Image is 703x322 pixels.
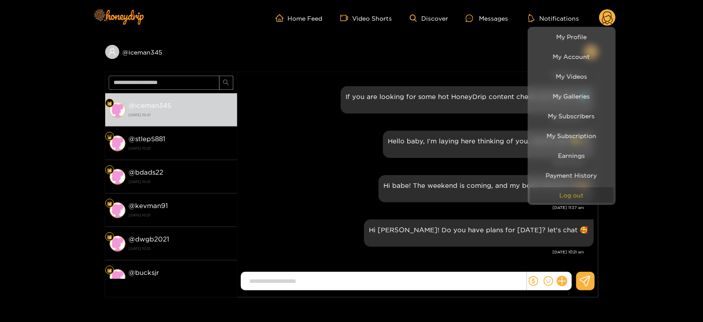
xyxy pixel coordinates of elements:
[530,88,614,104] a: My Galleries
[530,128,614,143] a: My Subscription
[530,108,614,124] a: My Subscribers
[530,49,614,64] a: My Account
[530,29,614,44] a: My Profile
[530,148,614,163] a: Earnings
[530,187,614,203] button: Log out
[530,69,614,84] a: My Videos
[530,168,614,183] a: Payment History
